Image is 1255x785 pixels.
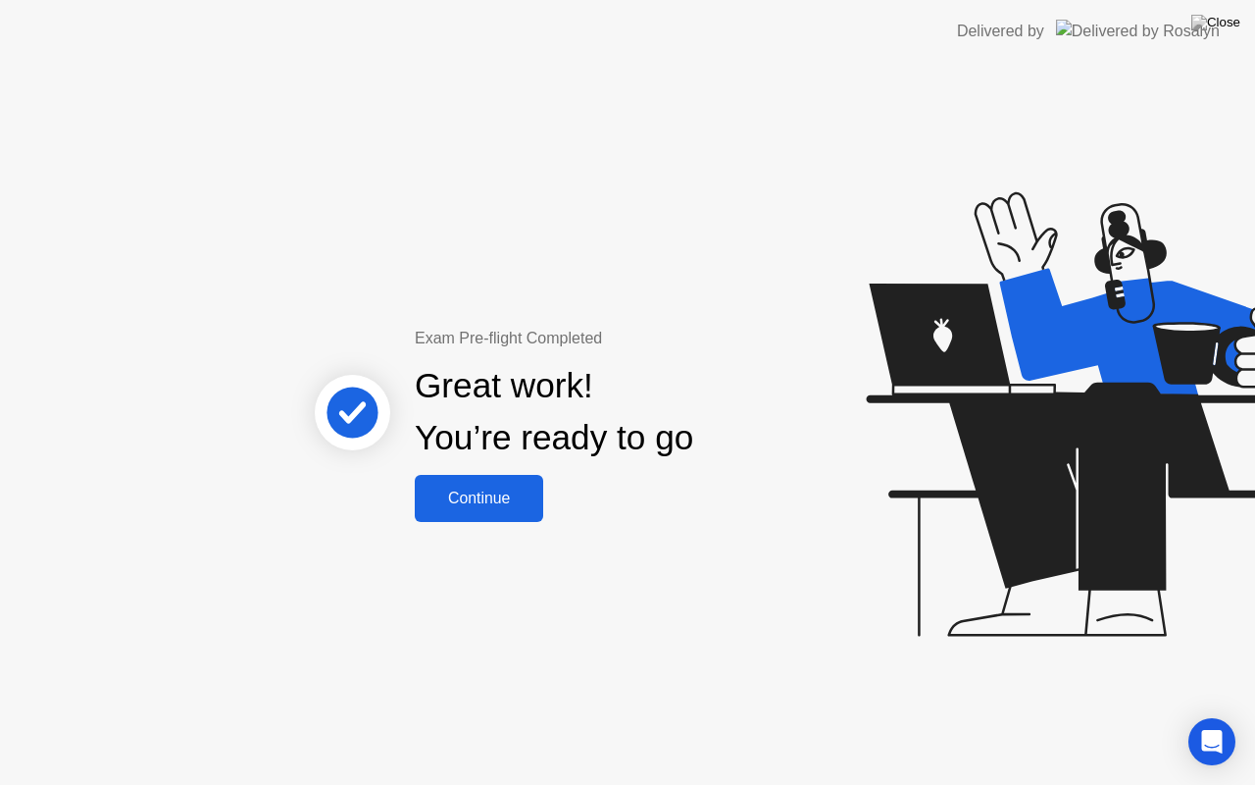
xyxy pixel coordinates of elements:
img: Delivered by Rosalyn [1056,20,1220,42]
div: Delivered by [957,20,1044,43]
div: Exam Pre-flight Completed [415,327,820,350]
button: Continue [415,475,543,522]
div: Continue [421,490,537,507]
img: Close [1191,15,1240,30]
div: Open Intercom Messenger [1188,718,1235,765]
div: Great work! You’re ready to go [415,360,693,464]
